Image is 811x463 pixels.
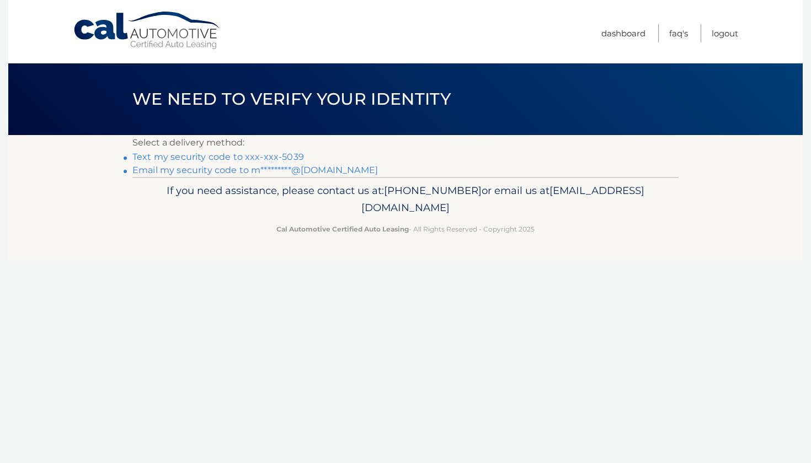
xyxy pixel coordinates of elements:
[132,135,679,150] p: Select a delivery method:
[712,24,738,42] a: Logout
[384,184,482,197] span: [PHONE_NUMBER]
[276,225,409,233] strong: Cal Automotive Certified Auto Leasing
[140,223,671,235] p: - All Rights Reserved - Copyright 2025
[132,89,451,109] span: We need to verify your identity
[132,152,304,162] a: Text my security code to xxx-xxx-5039
[73,11,222,50] a: Cal Automotive
[601,24,645,42] a: Dashboard
[669,24,688,42] a: FAQ's
[140,182,671,217] p: If you need assistance, please contact us at: or email us at
[132,165,378,175] a: Email my security code to m*********@[DOMAIN_NAME]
